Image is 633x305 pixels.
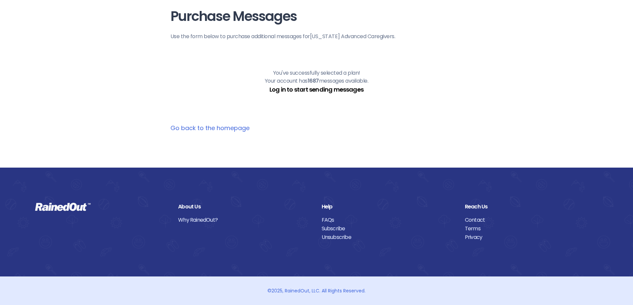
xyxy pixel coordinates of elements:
[465,216,598,224] a: Contact
[322,202,455,211] div: Help
[322,233,455,242] a: Unsubscribe
[308,77,319,85] b: 1687
[465,233,598,242] a: Privacy
[465,224,598,233] a: Terms
[178,216,311,224] a: Why RainedOut?
[465,202,598,211] div: Reach Us
[269,85,364,94] a: Log in to start sending messages
[178,202,311,211] div: About Us
[322,216,455,224] a: FAQs
[322,224,455,233] a: Subscribe
[170,9,463,24] h1: Purchase Messages
[265,77,369,85] p: Your account has messages available.
[273,69,360,77] p: You've successfully selected a plan!
[170,33,463,40] p: Use the form below to purchase additional messages for [US_STATE] Advanced Caregivers .
[170,124,250,132] a: Go back to the homepage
